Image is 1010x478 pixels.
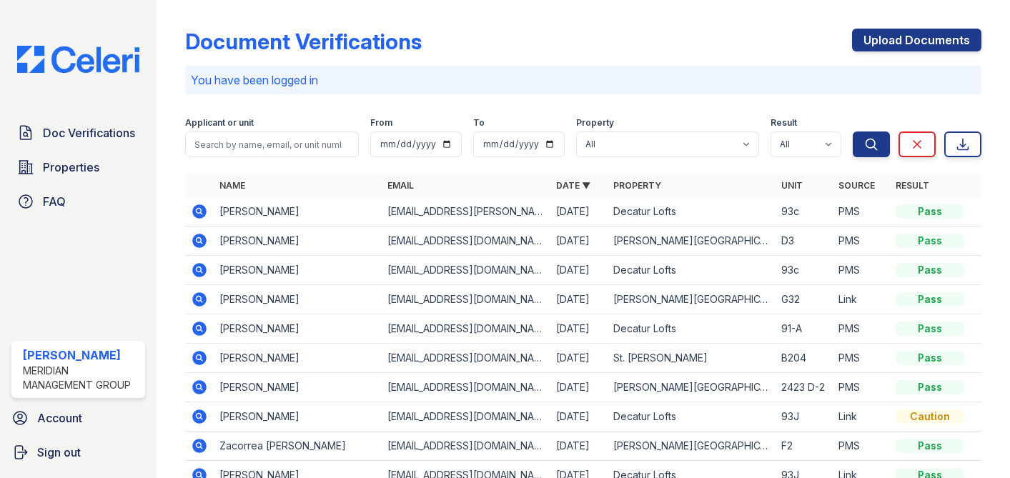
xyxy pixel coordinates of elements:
div: Document Verifications [185,29,422,54]
td: [PERSON_NAME] [214,344,382,373]
span: Doc Verifications [43,124,135,141]
td: [EMAIL_ADDRESS][DOMAIN_NAME] [382,432,550,461]
a: Unit [781,180,803,191]
td: [DATE] [550,314,608,344]
label: From [370,117,392,129]
a: Result [896,180,929,191]
td: D3 [776,226,833,256]
td: [DATE] [550,344,608,373]
td: PMS [833,344,890,373]
div: Pass [896,351,964,365]
a: Sign out [6,438,151,467]
td: [DATE] [550,402,608,432]
td: PMS [833,314,890,344]
td: [EMAIL_ADDRESS][DOMAIN_NAME] [382,314,550,344]
td: [DATE] [550,256,608,285]
td: [PERSON_NAME] [214,256,382,285]
a: Property [613,180,661,191]
td: [DATE] [550,373,608,402]
label: Result [771,117,797,129]
td: [PERSON_NAME] [214,314,382,344]
td: 93c [776,256,833,285]
div: Pass [896,234,964,248]
input: Search by name, email, or unit number [185,131,359,157]
span: Sign out [37,444,81,461]
td: 2423 D-2 [776,373,833,402]
td: PMS [833,226,890,256]
label: Applicant or unit [185,117,254,129]
td: [PERSON_NAME] [214,197,382,226]
td: [PERSON_NAME] [214,226,382,256]
td: [PERSON_NAME][GEOGRAPHIC_DATA] [608,226,776,256]
td: 93J [776,402,833,432]
td: [DATE] [550,285,608,314]
td: PMS [833,373,890,402]
td: [EMAIL_ADDRESS][DOMAIN_NAME] [382,373,550,402]
td: [PERSON_NAME] [214,402,382,432]
td: G32 [776,285,833,314]
div: Pass [896,439,964,453]
a: Email [387,180,414,191]
td: [EMAIL_ADDRESS][DOMAIN_NAME] [382,256,550,285]
p: You have been logged in [191,71,976,89]
a: Upload Documents [852,29,981,51]
a: Account [6,404,151,432]
a: Date ▼ [556,180,590,191]
td: F2 [776,432,833,461]
td: PMS [833,256,890,285]
img: CE_Logo_Blue-a8612792a0a2168367f1c8372b55b34899dd931a85d93a1a3d3e32e68fde9ad4.png [6,46,151,73]
td: [PERSON_NAME][GEOGRAPHIC_DATA] [608,285,776,314]
label: To [473,117,485,129]
div: Pass [896,204,964,219]
td: Link [833,402,890,432]
a: Name [219,180,245,191]
span: Properties [43,159,99,176]
div: Pass [896,380,964,394]
td: Decatur Lofts [608,314,776,344]
td: [EMAIL_ADDRESS][DOMAIN_NAME] [382,402,550,432]
td: 91-A [776,314,833,344]
td: [PERSON_NAME] [214,373,382,402]
div: Meridian Management Group [23,364,139,392]
div: Caution [896,409,964,424]
td: Decatur Lofts [608,197,776,226]
td: PMS [833,432,890,461]
td: [PERSON_NAME] [214,285,382,314]
td: [DATE] [550,226,608,256]
td: Zacorrea [PERSON_NAME] [214,432,382,461]
td: Decatur Lofts [608,402,776,432]
td: 93c [776,197,833,226]
td: St. [PERSON_NAME] [608,344,776,373]
div: Pass [896,292,964,307]
a: Source [838,180,875,191]
td: B204 [776,344,833,373]
td: [EMAIL_ADDRESS][PERSON_NAME][DOMAIN_NAME] [382,197,550,226]
a: FAQ [11,187,145,216]
div: Pass [896,322,964,336]
td: [PERSON_NAME][GEOGRAPHIC_DATA] [608,432,776,461]
td: [EMAIL_ADDRESS][DOMAIN_NAME] [382,285,550,314]
td: Link [833,285,890,314]
div: Pass [896,263,964,277]
td: Decatur Lofts [608,256,776,285]
label: Property [576,117,614,129]
td: [EMAIL_ADDRESS][DOMAIN_NAME] [382,344,550,373]
span: FAQ [43,193,66,210]
td: [DATE] [550,197,608,226]
a: Doc Verifications [11,119,145,147]
span: Account [37,409,82,427]
td: PMS [833,197,890,226]
td: [EMAIL_ADDRESS][DOMAIN_NAME] [382,226,550,256]
a: Properties [11,153,145,181]
td: [PERSON_NAME][GEOGRAPHIC_DATA] [608,373,776,402]
div: [PERSON_NAME] [23,347,139,364]
td: [DATE] [550,432,608,461]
